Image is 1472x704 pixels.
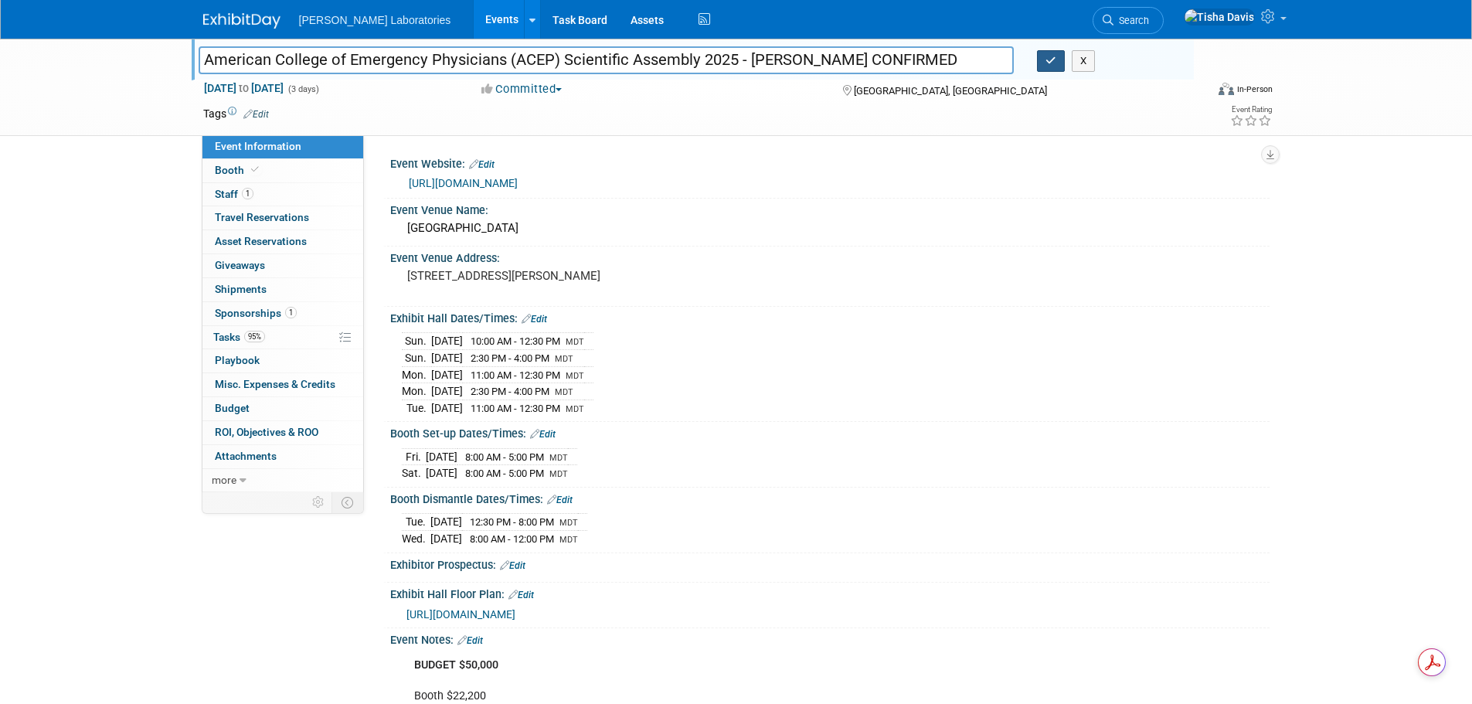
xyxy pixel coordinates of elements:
[471,403,560,414] span: 11:00 AM - 12:30 PM
[522,314,547,325] a: Edit
[402,216,1258,240] div: [GEOGRAPHIC_DATA]
[566,404,584,414] span: MDT
[549,469,568,479] span: MDT
[1072,50,1096,72] button: X
[285,307,297,318] span: 1
[1113,15,1149,26] span: Search
[215,283,267,295] span: Shipments
[469,159,495,170] a: Edit
[215,235,307,247] span: Asset Reservations
[547,495,573,505] a: Edit
[854,85,1047,97] span: [GEOGRAPHIC_DATA], [GEOGRAPHIC_DATA]
[390,152,1270,172] div: Event Website:
[1114,80,1273,104] div: Event Format
[471,352,549,364] span: 2:30 PM - 4:00 PM
[559,535,578,545] span: MDT
[555,354,573,364] span: MDT
[402,514,430,531] td: Tue.
[471,335,560,347] span: 10:00 AM - 12:30 PM
[215,164,262,176] span: Booth
[414,658,498,672] b: BUDGET $50,000
[402,333,431,350] td: Sun.
[251,165,259,174] i: Booth reservation complete
[402,448,426,465] td: Fri.
[390,583,1270,603] div: Exhibit Hall Floor Plan:
[390,247,1270,266] div: Event Venue Address:
[215,259,265,271] span: Giveaways
[426,448,457,465] td: [DATE]
[559,518,578,528] span: MDT
[402,400,431,416] td: Tue.
[287,84,319,94] span: (3 days)
[215,140,301,152] span: Event Information
[202,135,363,158] a: Event Information
[202,254,363,277] a: Giveaways
[202,445,363,468] a: Attachments
[202,230,363,253] a: Asset Reservations
[202,278,363,301] a: Shipments
[431,366,463,383] td: [DATE]
[242,188,253,199] span: 1
[244,331,265,342] span: 95%
[202,326,363,349] a: Tasks95%
[457,635,483,646] a: Edit
[471,386,549,397] span: 2:30 PM - 4:00 PM
[305,492,332,512] td: Personalize Event Tab Strip
[530,429,556,440] a: Edit
[202,469,363,492] a: more
[402,383,431,400] td: Mon.
[500,560,525,571] a: Edit
[299,14,451,26] span: [PERSON_NAME] Laboratories
[431,350,463,367] td: [DATE]
[390,553,1270,573] div: Exhibitor Prospectus:
[470,516,554,528] span: 12:30 PM - 8:00 PM
[406,608,515,621] a: [URL][DOMAIN_NAME]
[1093,7,1164,34] a: Search
[426,465,457,481] td: [DATE]
[215,402,250,414] span: Budget
[331,492,363,512] td: Toggle Event Tabs
[402,465,426,481] td: Sat.
[215,426,318,438] span: ROI, Objectives & ROO
[215,354,260,366] span: Playbook
[402,350,431,367] td: Sun.
[203,81,284,95] span: [DATE] [DATE]
[566,337,584,347] span: MDT
[390,199,1270,218] div: Event Venue Name:
[202,302,363,325] a: Sponsorships1
[202,159,363,182] a: Booth
[236,82,251,94] span: to
[215,450,277,462] span: Attachments
[1184,9,1255,26] img: Tisha Davis
[213,331,265,343] span: Tasks
[202,373,363,396] a: Misc. Expenses & Credits
[471,369,560,381] span: 11:00 AM - 12:30 PM
[431,383,463,400] td: [DATE]
[476,81,568,97] button: Committed
[203,13,280,29] img: ExhibitDay
[215,307,297,319] span: Sponsorships
[508,590,534,600] a: Edit
[555,387,573,397] span: MDT
[402,531,430,547] td: Wed.
[215,378,335,390] span: Misc. Expenses & Credits
[431,333,463,350] td: [DATE]
[390,422,1270,442] div: Booth Set-up Dates/Times:
[202,397,363,420] a: Budget
[465,451,544,463] span: 8:00 AM - 5:00 PM
[430,514,462,531] td: [DATE]
[390,307,1270,327] div: Exhibit Hall Dates/Times:
[215,188,253,200] span: Staff
[1219,83,1234,95] img: Format-Inperson.png
[465,468,544,479] span: 8:00 AM - 5:00 PM
[202,421,363,444] a: ROI, Objectives & ROO
[1236,83,1273,95] div: In-Person
[390,488,1270,508] div: Booth Dismantle Dates/Times:
[202,206,363,230] a: Travel Reservations
[430,531,462,547] td: [DATE]
[215,211,309,223] span: Travel Reservations
[202,349,363,372] a: Playbook
[407,269,739,283] pre: [STREET_ADDRESS][PERSON_NAME]
[470,533,554,545] span: 8:00 AM - 12:00 PM
[390,628,1270,648] div: Event Notes:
